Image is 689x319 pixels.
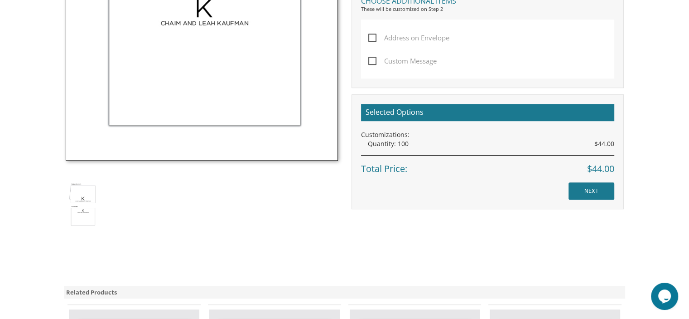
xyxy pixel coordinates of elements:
[361,104,614,121] h2: Selected Options
[361,5,614,13] div: These will be customized on Step 2
[594,139,614,148] span: $44.00
[64,286,626,299] div: Related Products
[587,162,614,176] span: $44.00
[361,155,614,176] div: Total Price:
[368,55,437,67] span: Custom Message
[368,139,614,148] div: Quantity: 100
[651,283,680,310] iframe: chat widget
[66,179,100,229] img: wedding-informal-style-1.jpg
[368,32,449,44] span: Address on Envelope
[361,130,614,139] div: Customizations:
[569,182,614,200] input: NEXT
